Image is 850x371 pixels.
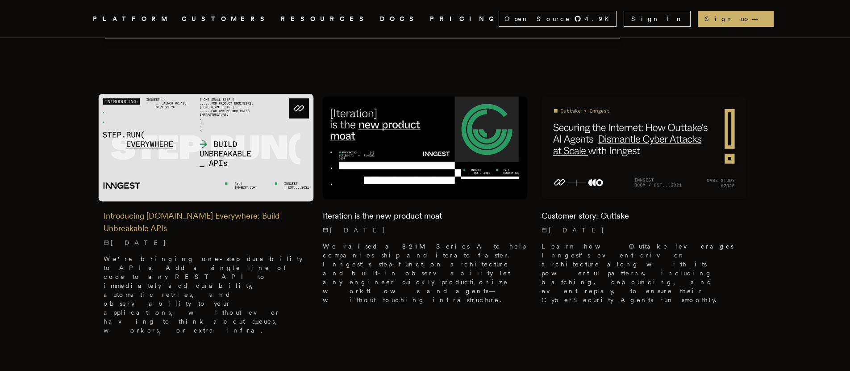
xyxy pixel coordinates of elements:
h2: Iteration is the new product moat [323,210,528,222]
p: We raised a $21M Series A to help companies ship and iterate faster. Inngest's step-function arch... [323,242,528,304]
span: 4.9 K [585,14,614,23]
span: → [751,14,767,23]
p: [DATE] [323,226,528,235]
a: DOCS [380,13,419,25]
a: Featured image for Iteration is the new product moat blog postIteration is the new product moat[D... [323,97,528,312]
a: Sign In [624,11,691,27]
a: PRICING [430,13,499,25]
button: RESOURCES [281,13,369,25]
p: We're bringing one-step durability to APIs. Add a single line of code to any REST API to immediat... [104,254,308,335]
button: PLATFORM [93,13,171,25]
p: [DATE] [542,226,746,235]
span: Open Source [504,14,571,23]
a: Featured image for Customer story: Outtake blog postCustomer story: Outtake[DATE] Learn how Outta... [542,97,746,312]
img: Featured image for Introducing Step.Run Everywhere: Build Unbreakable APIs blog post [99,94,314,201]
h2: Customer story: Outtake [542,210,746,222]
h2: Introducing [DOMAIN_NAME] Everywhere: Build Unbreakable APIs [104,210,308,235]
img: Featured image for Customer story: Outtake blog post [542,97,746,199]
p: [DATE] [104,238,308,247]
img: Featured image for Iteration is the new product moat blog post [323,97,528,199]
p: Learn how Outtake leverages Inngest's event-driven architecture along with its powerful patterns,... [542,242,746,304]
a: CUSTOMERS [182,13,270,25]
a: Sign up [698,11,774,27]
a: Featured image for Introducing Step.Run Everywhere: Build Unbreakable APIs blog postIntroducing [... [104,97,308,342]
